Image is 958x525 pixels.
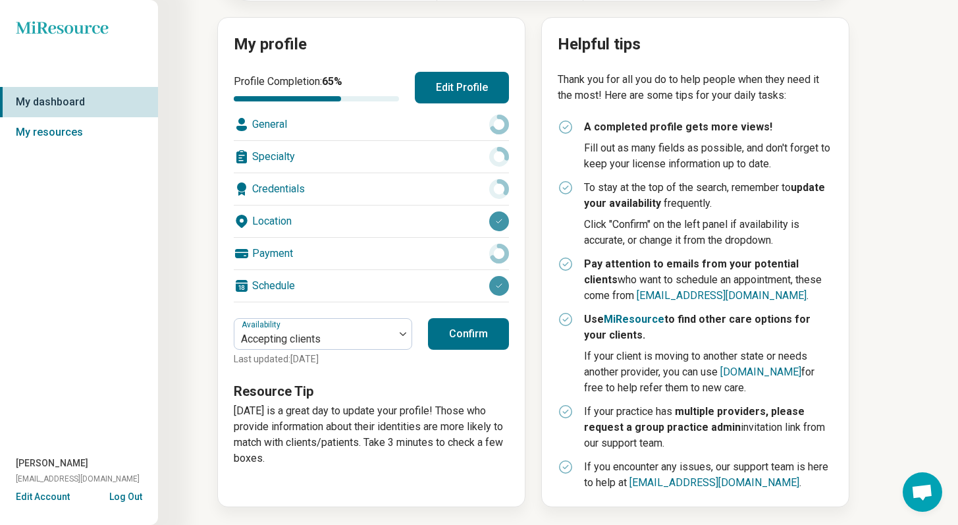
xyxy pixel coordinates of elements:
div: Profile Completion: [234,74,399,101]
div: Open chat [903,472,942,512]
span: [PERSON_NAME] [16,456,88,470]
p: To stay at the top of the search, remember to frequently. [584,180,833,211]
button: Edit Profile [415,72,509,103]
span: [EMAIL_ADDRESS][DOMAIN_NAME] [16,473,140,485]
strong: Use to find other care options for your clients. [584,313,811,341]
p: Fill out as many fields as possible, and don't forget to keep your license information up to date. [584,140,833,172]
h3: Resource Tip [234,382,509,401]
div: Location [234,206,509,237]
a: [EMAIL_ADDRESS][DOMAIN_NAME] [637,289,807,302]
h2: Helpful tips [558,34,833,56]
button: Log Out [109,490,142,501]
p: Click "Confirm" on the left panel if availability is accurate, or change it from the dropdown. [584,217,833,248]
p: If you encounter any issues, our support team is here to help at . [584,459,833,491]
strong: update your availability [584,181,825,209]
strong: Pay attention to emails from your potential clients [584,258,799,286]
p: If your client is moving to another state or needs another provider, you can use for free to help... [584,348,833,396]
strong: multiple providers, please request a group practice admin [584,405,805,433]
h2: My profile [234,34,509,56]
strong: A completed profile gets more views! [584,121,772,133]
p: [DATE] is a great day to update your profile! Those who provide information about their identitie... [234,403,509,466]
label: Availability [242,320,283,329]
a: MiResource [604,313,664,325]
p: Thank you for all you do to help people when they need it the most! Here are some tips for your d... [558,72,833,103]
div: Credentials [234,173,509,205]
p: who want to schedule an appointment, these come from . [584,256,833,304]
div: General [234,109,509,140]
p: Last updated: [DATE] [234,352,412,366]
button: Edit Account [16,490,70,504]
div: Specialty [234,141,509,173]
a: [DOMAIN_NAME] [720,366,801,378]
button: Confirm [428,318,509,350]
div: Schedule [234,270,509,302]
a: [EMAIL_ADDRESS][DOMAIN_NAME] [629,476,799,489]
span: 65 % [322,75,342,88]
div: Payment [234,238,509,269]
p: If your practice has invitation link from our support team. [584,404,833,451]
